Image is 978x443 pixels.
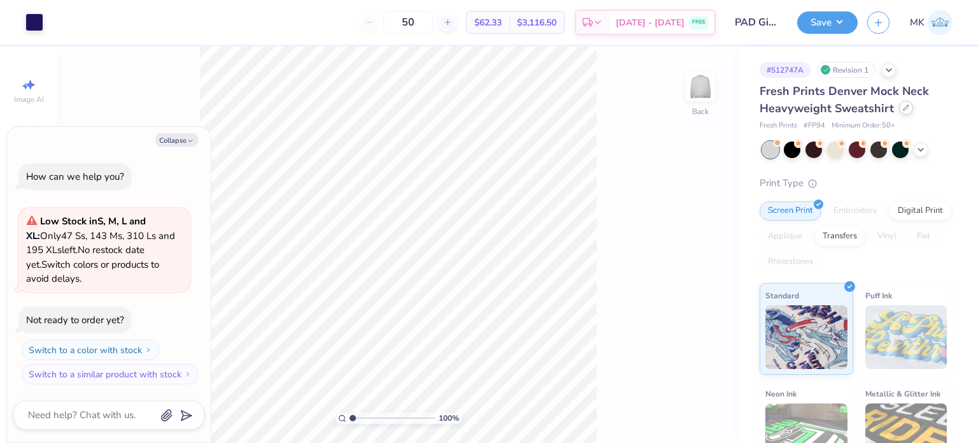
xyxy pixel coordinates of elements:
span: $3,116.50 [517,16,556,29]
div: Revision 1 [817,62,875,78]
a: MK [910,10,953,35]
span: Metallic & Glitter Ink [865,387,940,400]
div: How can we help you? [26,170,124,183]
button: Switch to a similar product with stock [22,364,199,384]
span: FREE [692,18,705,27]
span: Fresh Prints [760,120,797,131]
span: Only 47 Ss, 143 Ms, 310 Ls and 195 XLs left. Switch colors or products to avoid delays. [26,215,175,285]
img: Switch to a color with stock [145,346,152,354]
img: Muskan Kumari [928,10,953,35]
span: 100 % [439,412,459,424]
img: Back [688,74,713,99]
div: Not ready to order yet? [26,314,124,326]
span: Standard [765,289,799,302]
button: Switch to a color with stock [22,340,159,360]
div: Embroidery [825,201,886,221]
div: Print Type [760,176,953,191]
div: # 512747A [760,62,811,78]
div: Transfers [814,227,865,246]
input: – – [383,11,433,34]
span: Image AI [14,94,44,105]
input: Untitled Design [725,10,788,35]
div: Applique [760,227,811,246]
span: Fresh Prints Denver Mock Neck Heavyweight Sweatshirt [760,84,929,116]
button: Save [797,11,858,34]
span: # FP94 [804,120,825,131]
span: MK [910,15,925,30]
strong: Low Stock in S, M, L and XL : [26,215,146,242]
div: Rhinestones [760,252,821,272]
div: Screen Print [760,201,821,221]
span: Minimum Order: 50 + [832,120,895,131]
div: Foil [909,227,939,246]
span: Puff Ink [865,289,892,302]
span: $62.33 [474,16,502,29]
div: Back [692,106,709,117]
img: Puff Ink [865,305,947,369]
span: [DATE] - [DATE] [616,16,684,29]
img: Switch to a similar product with stock [184,370,192,378]
div: Digital Print [889,201,951,221]
span: No restock date yet. [26,243,145,271]
button: Collapse [155,133,198,147]
img: Standard [765,305,847,369]
div: Vinyl [869,227,905,246]
span: Neon Ink [765,387,797,400]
